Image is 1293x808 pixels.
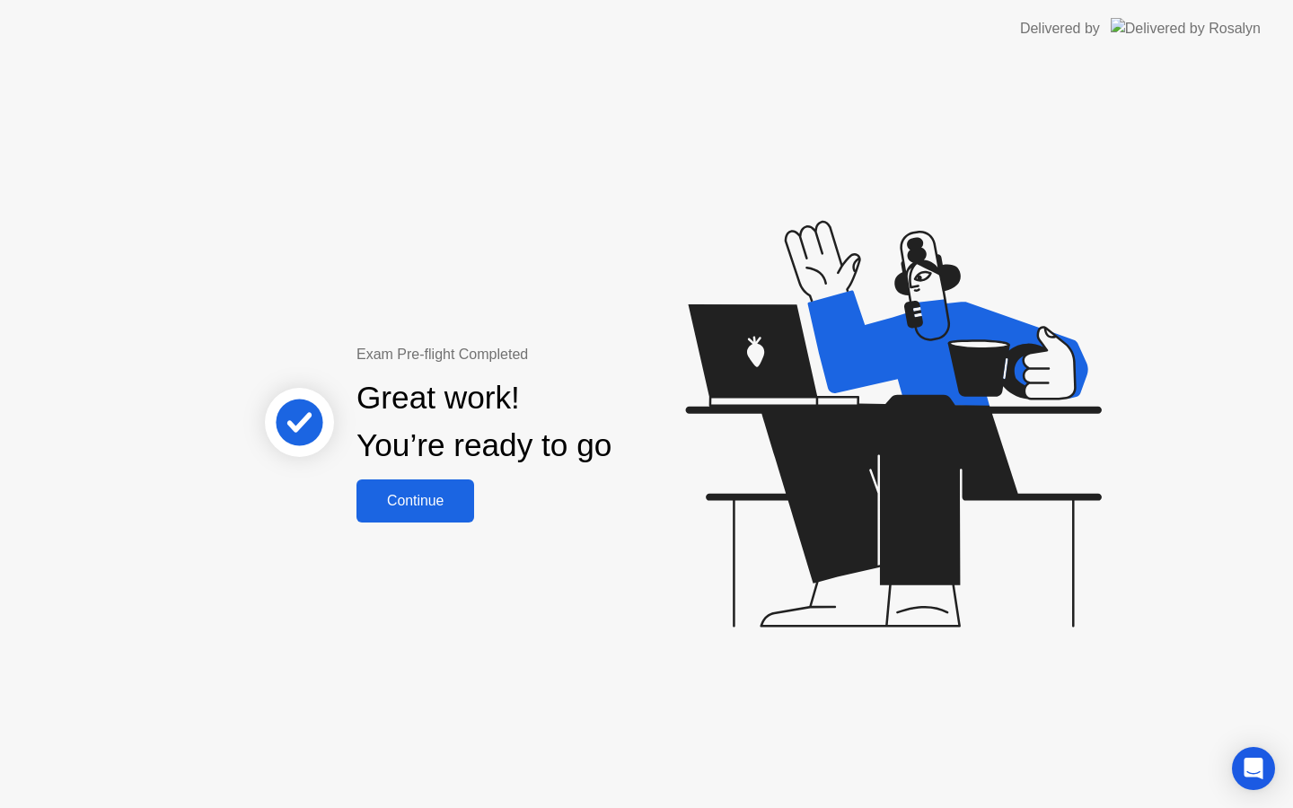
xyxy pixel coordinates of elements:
div: Open Intercom Messenger [1232,747,1275,790]
img: Delivered by Rosalyn [1111,18,1261,39]
div: Delivered by [1020,18,1100,40]
div: Exam Pre-flight Completed [356,344,727,365]
button: Continue [356,479,474,523]
div: Great work! You’re ready to go [356,374,611,470]
div: Continue [362,493,469,509]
